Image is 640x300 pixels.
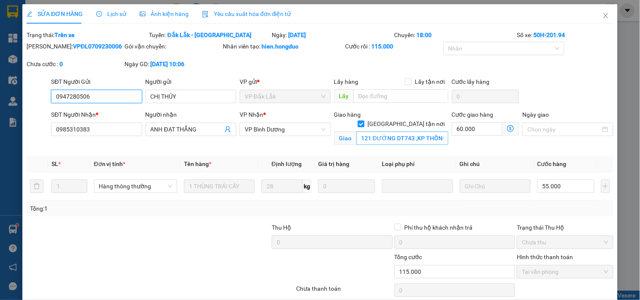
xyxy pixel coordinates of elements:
[245,123,325,136] span: VP Bình Dương
[184,161,211,167] span: Tên hàng
[271,30,394,40] div: Ngày:
[146,110,236,119] div: Người nhận
[365,119,448,129] span: [GEOGRAPHIC_DATA] tận nơi
[27,11,83,17] span: SỬA ĐƠN HÀNG
[240,111,263,118] span: VP Nhận
[224,126,231,133] span: user-add
[417,32,432,38] b: 18:00
[394,30,516,40] div: Chuyến:
[452,78,490,85] label: Cước lấy hàng
[96,11,126,17] span: Lịch sử
[318,161,349,167] span: Giá trị hàng
[295,284,393,299] div: Chưa thanh toán
[372,43,394,50] b: 115.000
[394,254,422,260] span: Tổng cước
[202,11,291,17] span: Yêu cầu xuất hóa đơn điện tử
[517,254,573,260] label: Hình thức thanh toán
[272,224,291,231] span: Thu Hộ
[303,179,311,193] span: kg
[140,11,146,17] span: picture
[412,77,448,86] span: Lấy tận nơi
[223,42,344,51] div: Nhân viên tạo:
[96,11,102,17] span: clock-circle
[452,111,494,118] label: Cước giao hàng
[30,204,248,213] div: Tổng: 1
[27,42,123,51] div: [PERSON_NAME]:
[334,89,354,103] span: Lấy
[245,90,325,103] span: VP Đắk Lắk
[452,122,503,136] input: Cước giao hàng
[125,59,221,69] div: Ngày GD:
[354,89,448,103] input: Dọc đường
[73,43,122,50] b: VPĐL0709230006
[125,42,221,51] div: Gói vận chuyển:
[456,156,534,172] th: Ghi chú
[99,180,172,193] span: Hàng thông thường
[517,223,613,232] div: Trạng thái Thu Hộ
[54,32,75,38] b: Trên xe
[288,32,306,38] b: [DATE]
[94,161,126,167] span: Đơn vị tính
[30,179,43,193] button: delete
[27,59,123,69] div: Chưa cước :
[460,179,531,193] input: Ghi Chú
[346,42,442,51] div: Cước rồi :
[27,11,32,17] span: edit
[334,111,361,118] span: Giao hàng
[601,179,610,193] button: plus
[378,156,456,172] th: Loại phụ phí
[51,77,142,86] div: SĐT Người Gửi
[151,61,185,67] b: [DATE] 10:06
[149,30,271,40] div: Tuyến:
[167,32,252,38] b: Đắk Lắk - [GEOGRAPHIC_DATA]
[51,110,142,119] div: SĐT Người Nhận
[401,223,476,232] span: Phí thu hộ khách nhận trả
[507,125,514,132] span: dollar-circle
[318,179,375,193] input: 0
[516,30,614,40] div: Số xe:
[537,161,567,167] span: Cước hàng
[184,179,255,193] input: VD: Bàn, Ghế
[334,78,359,85] span: Lấy hàng
[262,43,298,50] b: hien.hongduc
[272,161,302,167] span: Định lượng
[334,131,356,145] span: Giao
[26,30,149,40] div: Trạng thái:
[522,111,549,118] label: Ngày giao
[533,32,565,38] b: 50H-201.94
[602,12,609,19] span: close
[522,265,608,278] span: Tại văn phòng
[594,4,618,28] button: Close
[522,236,608,249] span: Chưa thu
[527,125,600,134] input: Ngày giao
[59,61,63,67] b: 0
[452,90,519,103] input: Cước lấy hàng
[240,77,330,86] div: VP gửi
[146,77,236,86] div: Người gửi
[356,131,448,145] input: Giao tận nơi
[202,11,209,18] img: icon
[51,161,58,167] span: SL
[140,11,189,17] span: Ảnh kiện hàng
